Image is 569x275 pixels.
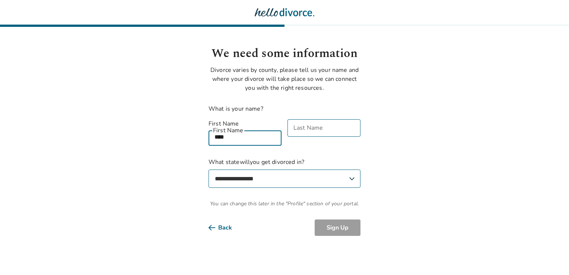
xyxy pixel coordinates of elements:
button: Back [209,219,244,236]
img: Hello Divorce Logo [255,5,314,20]
label: First Name [209,119,282,128]
button: Sign Up [315,219,360,236]
span: You can change this later in the "Profile" section of your portal. [209,200,360,208]
select: What statewillyou get divorced in? [209,170,360,188]
h1: We need some information [209,45,360,63]
label: What is your name? [209,105,263,113]
p: Divorce varies by county, please tell us your name and where your divorce will take place so we c... [209,66,360,92]
iframe: Chat Widget [532,239,569,275]
label: What state will you get divorced in? [209,158,360,188]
